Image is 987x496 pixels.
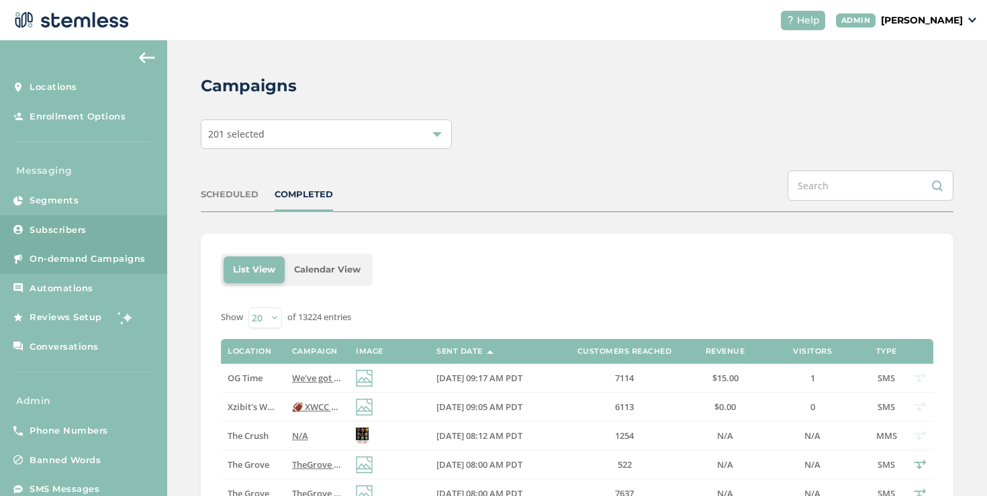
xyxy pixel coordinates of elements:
div: SCHEDULED [201,188,258,201]
span: Reviews Setup [30,311,102,324]
li: Calendar View [285,256,370,283]
input: Search [788,170,953,201]
span: [DATE] 09:05 AM PDT [436,401,522,413]
span: TheGrove La Mesa: You have a new notification waiting for you, {first_name}! Reply END to cancel [292,458,696,470]
div: COMPLETED [275,188,333,201]
label: 09/22/2025 08:12 AM PDT [436,430,551,442]
label: SMS [873,459,900,470]
label: $15.00 [698,373,752,384]
img: icon_down-arrow-small-66adaf34.svg [968,17,976,23]
li: List View [224,256,285,283]
span: [DATE] 09:17 AM PDT [436,372,522,384]
label: 7114 [564,373,685,384]
div: ADMIN [836,13,876,28]
label: of 13224 entries [287,311,351,324]
label: 1 [765,373,859,384]
span: Help [797,13,820,28]
label: N/A [698,430,752,442]
span: 7114 [615,372,634,384]
label: 🏈 XWCC Chatsworth Monday Night Football! 🏈 Wear ANY football jersey and get 55% OFF storewide, va... [292,401,342,413]
label: Revenue [706,347,745,356]
span: Phone Numbers [30,424,108,438]
img: icon-img-d887fa0c.svg [356,456,373,473]
label: 09/22/2025 09:17 AM PDT [436,373,551,384]
img: icon-img-d887fa0c.svg [356,370,373,387]
img: logo-dark-0685b13c.svg [11,7,129,34]
img: icon-help-white-03924b79.svg [786,16,794,24]
span: $0.00 [714,401,736,413]
label: SMS [873,401,900,413]
span: The Crush [228,430,269,442]
span: Banned Words [30,454,101,467]
span: Enrollment Options [30,110,126,123]
span: Conversations [30,340,99,354]
label: N/A [698,459,752,470]
label: Sent Date [436,347,483,356]
span: 201 selected [208,128,265,140]
span: MMS [876,430,897,442]
span: $15.00 [712,372,739,384]
span: SMS [878,401,895,413]
span: 6113 [615,401,634,413]
span: N/A [804,430,820,442]
img: icon-img-d887fa0c.svg [356,399,373,415]
span: 1254 [615,430,634,442]
label: N/A [765,459,859,470]
label: MMS [873,430,900,442]
img: icon-arrow-back-accent-c549486e.svg [139,52,155,63]
span: N/A [292,430,308,442]
span: Segments [30,194,79,207]
img: glitter-stars-b7820f95.gif [112,304,139,331]
label: The Crush [228,430,278,442]
span: SMS [878,458,895,470]
span: [DATE] 08:12 AM PDT [436,430,522,442]
label: Show [221,311,243,324]
img: icon-sort-1e1d7615.svg [487,350,493,354]
label: 09/22/2025 08:00 AM PDT [436,459,551,470]
label: The Grove [228,459,278,470]
label: 6113 [564,401,685,413]
label: TheGrove La Mesa: You have a new notification waiting for you, {first_name}! Reply END to cancel [292,459,342,470]
span: 0 [810,401,815,413]
span: OG Time [228,372,263,384]
span: Subscribers [30,224,87,237]
span: SMS Messages [30,483,99,496]
label: We've got some great deals on deck today: Reply END to cancel [292,373,342,384]
span: SMS [878,372,895,384]
label: Customers Reached [577,347,672,356]
label: 1254 [564,430,685,442]
iframe: Chat Widget [920,432,987,496]
label: $0.00 [698,401,752,413]
span: N/A [717,458,733,470]
span: On-demand Campaigns [30,252,146,266]
label: 0 [765,401,859,413]
label: N/A [765,430,859,442]
label: Image [356,347,383,356]
span: Xzibit's West Coast Cannabis [GEOGRAPHIC_DATA] [228,401,436,413]
span: N/A [717,430,733,442]
label: Visitors [793,347,832,356]
label: 09/22/2025 09:05 AM PDT [436,401,551,413]
span: The Grove [228,458,269,470]
label: Location [228,347,271,356]
label: 522 [564,459,685,470]
span: We've got some great deals on deck [DATE]: Reply END to cancel [292,372,554,384]
p: [PERSON_NAME] [881,13,963,28]
span: 522 [618,458,632,470]
span: 1 [810,372,815,384]
span: [DATE] 08:00 AM PDT [436,458,522,470]
label: SMS [873,373,900,384]
h2: Campaigns [201,74,297,98]
span: N/A [804,458,820,470]
label: Campaign [292,347,338,356]
label: Type [876,347,897,356]
span: Locations [30,81,77,94]
label: N/A [292,430,342,442]
label: Xzibit's West Coast Cannabis Chatsworth [228,401,278,413]
img: lqvMaqez8TxVR7s5dRAdXKDGMFHIhVEnN1gX8.jpg [356,428,369,444]
span: Automations [30,282,93,295]
label: OG Time [228,373,278,384]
